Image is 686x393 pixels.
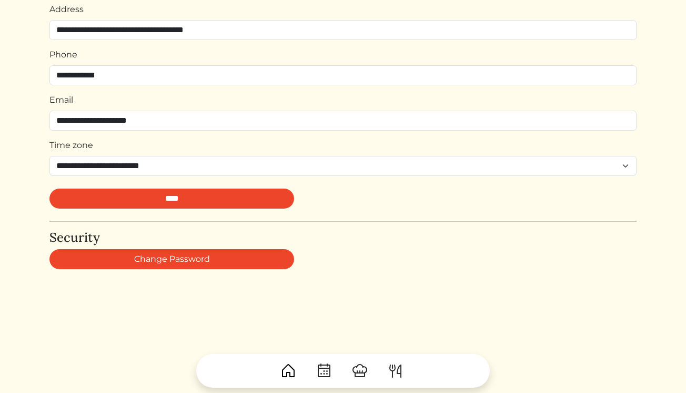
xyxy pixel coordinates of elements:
img: ForkKnife-55491504ffdb50bab0c1e09e7649658475375261d09fd45db06cec23bce548bf.svg [387,362,404,379]
label: Email [49,94,73,106]
label: Time zone [49,139,93,152]
a: Change Password [49,249,294,269]
label: Phone [49,48,77,61]
img: CalendarDots-5bcf9d9080389f2a281d69619e1c85352834be518fbc73d9501aef674afc0d57.svg [316,362,332,379]
h4: Security [49,230,637,245]
img: ChefHat-a374fb509e4f37eb0702ca99f5f64f3b6956810f32a249b33092029f8484b388.svg [351,362,368,379]
img: House-9bf13187bcbb5817f509fe5e7408150f90897510c4275e13d0d5fca38e0b5951.svg [280,362,297,379]
label: Address [49,3,84,16]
